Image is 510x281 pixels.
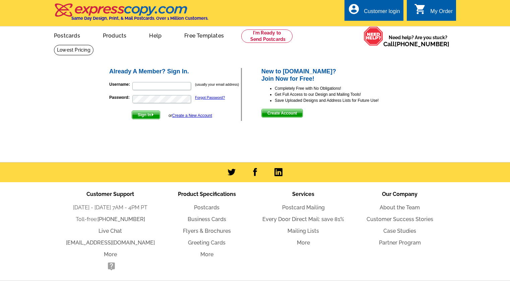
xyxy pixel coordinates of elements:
img: help [364,26,383,46]
a: About the Team [380,204,420,211]
a: Same Day Design, Print, & Mail Postcards. Over 1 Million Customers. [54,8,208,21]
li: Toll-free: [62,215,158,223]
a: Business Cards [188,216,226,222]
span: Need help? Are you stuck? [383,34,453,48]
a: [PHONE_NUMBER] [395,41,449,48]
a: Forgot Password? [195,95,225,99]
span: Call [383,41,449,48]
a: Create a New Account [172,113,212,118]
span: Create Account [262,109,303,117]
i: account_circle [348,3,360,15]
a: [PHONE_NUMBER] [98,216,145,222]
a: Every Door Direct Mail: save 81% [262,216,344,222]
a: More [104,251,117,258]
a: Postcards [43,27,91,43]
small: (usually your email address) [195,82,239,86]
div: My Order [430,8,453,18]
a: Case Studies [383,228,416,234]
a: Postcard Mailing [282,204,325,211]
a: Postcards [194,204,219,211]
h2: New to [DOMAIN_NAME]? Join Now for Free! [261,68,402,82]
label: Password: [109,94,132,100]
a: account_circle Customer login [348,7,400,16]
a: shopping_cart My Order [414,7,453,16]
img: button-next-arrow-white.png [151,113,154,116]
a: Free Templates [174,27,235,43]
button: Create Account [261,109,303,118]
a: Partner Program [379,239,421,246]
span: Our Company [382,191,418,197]
h4: Same Day Design, Print, & Mail Postcards. Over 1 Million Customers. [71,16,208,21]
span: Customer Support [86,191,134,197]
a: Flyers & Brochures [183,228,231,234]
a: Customer Success Stories [367,216,433,222]
a: [EMAIL_ADDRESS][DOMAIN_NAME] [66,239,155,246]
span: Product Specifications [178,191,236,197]
a: More [200,251,213,258]
h2: Already A Member? Sign In. [109,68,241,75]
div: Customer login [364,8,400,18]
span: Sign In [132,111,160,119]
li: Save Uploaded Designs and Address Lists for Future Use! [275,97,402,103]
a: Help [138,27,172,43]
button: Sign In [132,111,160,119]
li: Completely Free with No Obligations! [275,85,402,91]
li: Get Full Access to our Design and Mailing Tools! [275,91,402,97]
li: [DATE] - [DATE] 7AM - 4PM PT [62,204,158,212]
label: Username: [109,81,132,87]
span: Services [292,191,314,197]
a: More [297,239,310,246]
a: Mailing Lists [288,228,319,234]
i: shopping_cart [414,3,426,15]
a: Greeting Cards [188,239,226,246]
a: Live Chat [99,228,122,234]
a: Products [92,27,137,43]
div: or [169,113,212,119]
